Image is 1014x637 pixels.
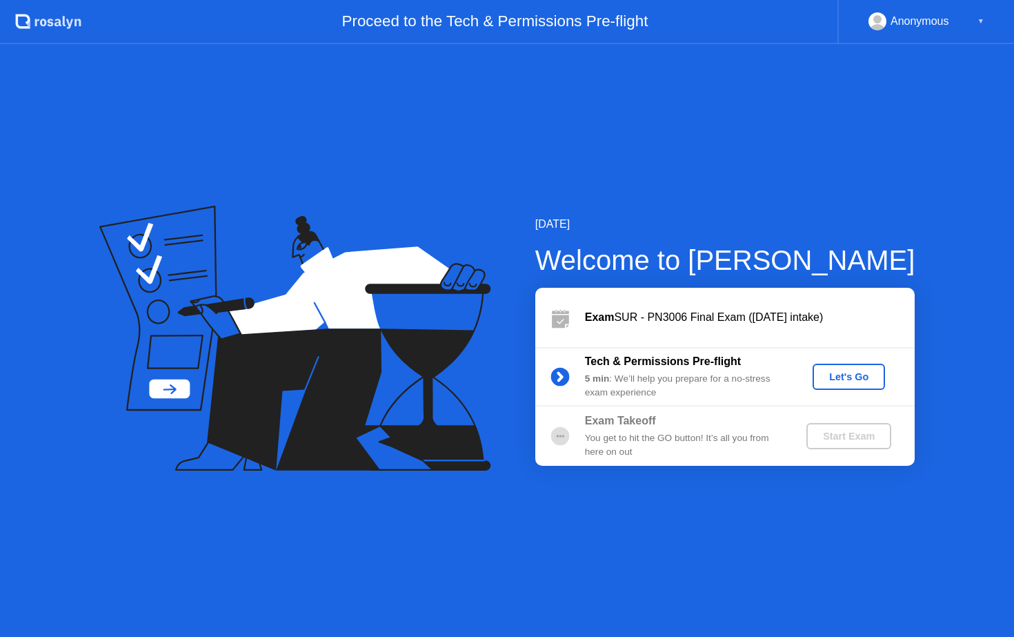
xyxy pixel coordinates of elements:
[585,372,784,400] div: : We’ll help you prepare for a no-stress exam experience
[806,423,891,449] button: Start Exam
[818,371,879,382] div: Let's Go
[535,216,915,233] div: [DATE]
[585,309,915,326] div: SUR - PN3006 Final Exam ([DATE] intake)
[535,239,915,281] div: Welcome to [PERSON_NAME]
[812,431,886,442] div: Start Exam
[891,12,949,30] div: Anonymous
[977,12,984,30] div: ▼
[585,373,610,384] b: 5 min
[585,431,784,460] div: You get to hit the GO button! It’s all you from here on out
[585,355,741,367] b: Tech & Permissions Pre-flight
[585,311,615,323] b: Exam
[585,415,656,427] b: Exam Takeoff
[813,364,885,390] button: Let's Go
